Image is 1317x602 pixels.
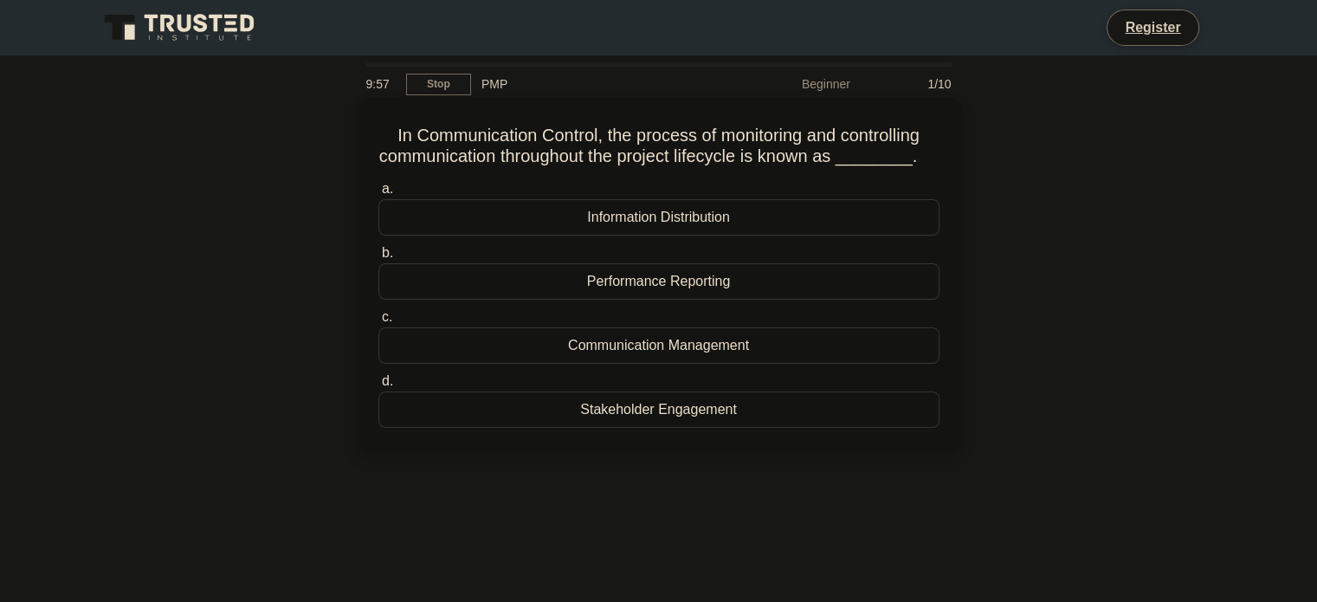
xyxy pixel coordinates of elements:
[861,67,962,101] div: 1/10
[378,327,939,364] div: Communication Management
[382,373,393,388] span: d.
[382,181,393,196] span: a.
[378,199,939,236] div: Information Distribution
[356,67,406,101] div: 9:57
[382,309,392,324] span: c.
[377,125,941,168] h5: In Communication Control, the process of monitoring and controlling communication throughout the ...
[378,263,939,300] div: Performance Reporting
[471,67,709,101] div: PMP
[1114,16,1191,38] a: Register
[382,245,393,260] span: b.
[406,74,471,95] a: Stop
[378,392,939,428] div: Stakeholder Engagement
[709,67,861,101] div: Beginner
